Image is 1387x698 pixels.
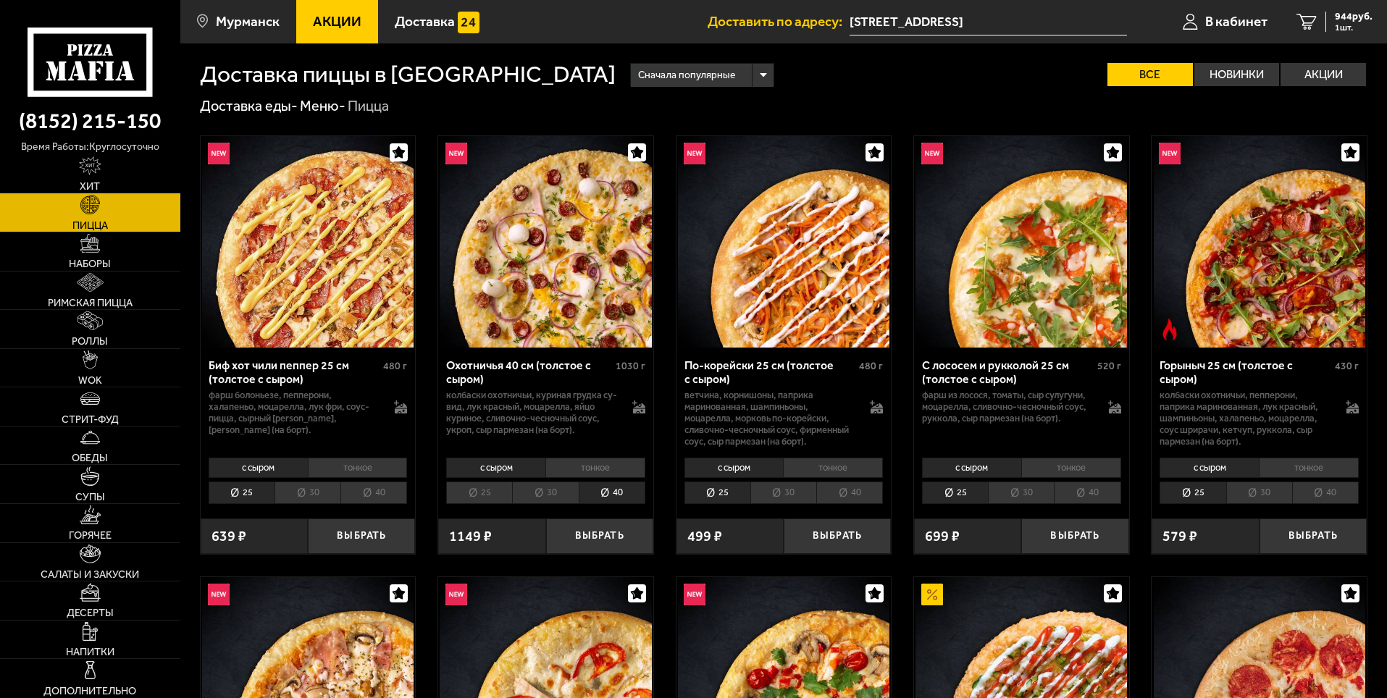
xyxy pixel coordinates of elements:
li: 25 [684,482,750,504]
span: Акции [313,14,361,28]
span: Салаты и закуски [41,569,139,579]
li: 25 [209,482,275,504]
span: 699 ₽ [925,529,960,544]
div: По-корейски 25 см (толстое с сыром) [684,358,856,386]
img: Новинка [208,584,230,605]
li: 40 [1292,482,1359,504]
span: WOK [78,375,102,385]
li: тонкое [783,458,883,478]
img: Акционный [921,584,943,605]
span: Стрит-фуд [62,414,119,424]
span: 639 ₽ [211,529,246,544]
span: Доставка [395,14,455,28]
img: Горыныч 25 см (толстое с сыром) [1154,136,1365,348]
label: Все [1107,63,1193,86]
a: Доставка еды- [200,97,298,114]
a: НовинкаОстрое блюдоГорыныч 25 см (толстое с сыром) [1152,136,1367,348]
div: Горыныч 25 см (толстое с сыром) [1160,358,1331,386]
input: Ваш адрес доставки [850,9,1127,35]
div: С лососем и рукколой 25 см (толстое с сыром) [922,358,1094,386]
span: Мурманск [216,14,280,28]
img: Новинка [1159,143,1181,164]
img: Охотничья 40 см (толстое с сыром) [440,136,651,348]
span: 480 г [383,360,407,372]
span: 430 г [1335,360,1359,372]
li: тонкое [545,458,645,478]
button: Выбрать [1021,518,1128,554]
a: НовинкаС лососем и рукколой 25 см (толстое с сыром) [914,136,1129,348]
li: 25 [1160,482,1225,504]
p: ветчина, корнишоны, паприка маринованная, шампиньоны, моцарелла, морковь по-корейски, сливочно-че... [684,390,856,447]
span: 1149 ₽ [449,529,492,544]
a: НовинкаОхотничья 40 см (толстое с сыром) [438,136,653,348]
li: 25 [446,482,512,504]
li: 30 [750,482,816,504]
span: Сначала популярные [638,62,735,89]
label: Новинки [1194,63,1280,86]
span: Горячее [69,530,112,540]
button: Выбрать [1260,518,1367,554]
li: 40 [579,482,645,504]
span: Хит [80,181,100,191]
p: колбаски Охотничьи, пепперони, паприка маринованная, лук красный, шампиньоны, халапеньо, моцарелл... [1160,390,1331,447]
li: 30 [512,482,578,504]
li: с сыром [684,458,784,478]
div: Пицца [348,97,389,116]
img: Новинка [921,143,943,164]
button: Выбрать [546,518,653,554]
span: 944 руб. [1335,12,1373,22]
li: 30 [988,482,1054,504]
img: По-корейски 25 см (толстое с сыром) [678,136,889,348]
button: Выбрать [308,518,415,554]
li: 40 [1054,482,1120,504]
div: Охотничья 40 см (толстое с сыром) [446,358,612,386]
li: с сыром [209,458,308,478]
span: Напитки [66,647,114,657]
img: Новинка [445,143,467,164]
span: 1030 г [616,360,645,372]
label: Акции [1281,63,1366,86]
img: 15daf4d41897b9f0e9f617042186c801.svg [458,12,479,33]
li: 30 [275,482,340,504]
span: 1 шт. [1335,23,1373,32]
span: Супы [75,492,105,502]
a: НовинкаБиф хот чили пеппер 25 см (толстое с сыром) [201,136,416,348]
span: 499 ₽ [687,529,722,544]
img: Острое блюдо [1159,319,1181,340]
li: с сыром [922,458,1021,478]
img: Новинка [684,143,705,164]
li: с сыром [1160,458,1259,478]
span: 579 ₽ [1162,529,1197,544]
span: Доставить по адресу: [708,14,850,28]
span: Десерты [67,607,114,618]
span: Наборы [69,258,111,269]
span: Римская пицца [48,298,133,308]
h1: Доставка пиццы в [GEOGRAPHIC_DATA] [200,63,616,86]
span: 480 г [859,360,883,372]
p: фарш болоньезе, пепперони, халапеньо, моцарелла, лук фри, соус-пицца, сырный [PERSON_NAME], [PERS... [209,390,380,436]
li: с сыром [446,458,545,478]
li: тонкое [1021,458,1121,478]
li: 30 [1226,482,1292,504]
div: Биф хот чили пеппер 25 см (толстое с сыром) [209,358,380,386]
li: тонкое [1259,458,1359,478]
p: фарш из лосося, томаты, сыр сулугуни, моцарелла, сливочно-чесночный соус, руккола, сыр пармезан (... [922,390,1094,424]
span: Роллы [72,336,108,346]
span: Пицца [72,220,108,230]
span: Дополнительно [43,686,136,696]
a: Меню- [300,97,345,114]
img: Новинка [445,584,467,605]
img: С лососем и рукколой 25 см (толстое с сыром) [915,136,1127,348]
img: Биф хот чили пеппер 25 см (толстое с сыром) [202,136,414,348]
li: тонкое [308,458,408,478]
span: 520 г [1097,360,1121,372]
a: НовинкаПо-корейски 25 см (толстое с сыром) [676,136,892,348]
span: Обеды [72,453,108,463]
li: 25 [922,482,988,504]
p: колбаски охотничьи, куриная грудка су-вид, лук красный, моцарелла, яйцо куриное, сливочно-чесночн... [446,390,618,436]
img: Новинка [208,143,230,164]
li: 40 [816,482,883,504]
button: Выбрать [784,518,891,554]
span: В кабинет [1205,14,1267,28]
img: Новинка [684,584,705,605]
